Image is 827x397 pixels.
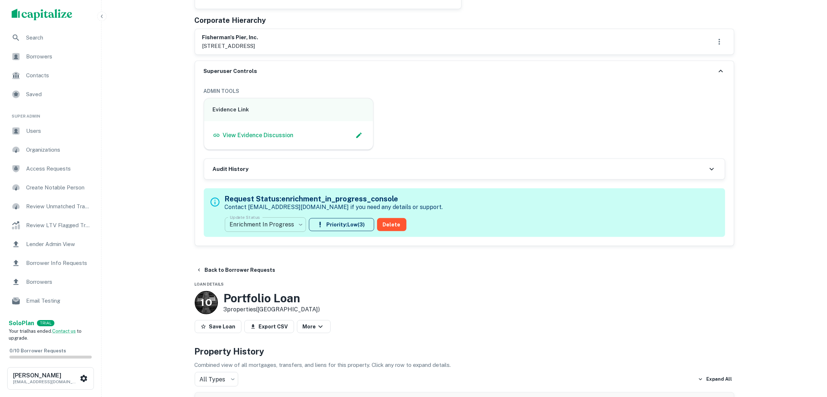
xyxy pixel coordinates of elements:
[225,203,443,212] p: Contact [EMAIL_ADDRESS][DOMAIN_NAME] if you need any details or support.
[6,105,95,122] li: Super Admin
[9,320,34,327] strong: Solo Plan
[202,42,259,50] p: [STREET_ADDRESS]
[6,29,95,46] a: Search
[202,33,259,42] h6: fisherman's pier, inc.
[26,221,91,230] span: Review LTV Flagged Transactions
[204,67,257,75] h6: Superuser Controls
[26,71,91,80] span: Contacts
[225,214,306,235] div: Enrichment In Progress
[26,202,91,211] span: Review Unmatched Transactions
[9,328,82,341] span: Your trial has ended. to upgrade.
[6,311,95,328] a: Email Analytics
[6,67,95,84] a: Contacts
[26,33,91,42] span: Search
[309,218,374,231] button: Priority:Low(3)
[223,131,294,140] p: View Evidence Discussion
[37,320,54,326] div: TRIAL
[195,282,224,286] span: Loan Details
[696,374,734,385] button: Expand All
[6,48,95,65] a: Borrowers
[7,367,94,390] button: [PERSON_NAME][EMAIL_ADDRESS][DOMAIN_NAME]
[6,254,95,272] a: Borrower Info Requests
[195,15,266,26] h5: Corporate Hierarchy
[6,141,95,159] a: Organizations
[201,295,212,310] p: 1 O
[6,273,95,291] a: Borrowers
[12,9,73,20] img: capitalize-logo.png
[9,319,34,328] a: SoloPlan
[26,90,91,99] span: Saved
[213,131,294,140] a: View Evidence Discussion
[6,86,95,103] a: Saved
[6,217,95,234] a: Review LTV Flagged Transactions
[26,127,91,135] span: Users
[26,164,91,173] span: Access Requests
[9,348,66,353] span: 0 / 10 Borrower Requests
[224,291,320,305] h3: Portfolio Loan
[230,214,260,220] label: Update Status
[195,361,734,369] p: Combined view of all mortgages, transfers, and liens for this property. Click any row to expand d...
[213,106,365,114] h6: Evidence Link
[377,218,406,231] button: Delete
[195,372,238,386] div: All Types
[6,122,95,140] a: Users
[204,87,725,95] h6: ADMIN TOOLS
[244,320,294,333] button: Export CSV
[6,292,95,310] a: Email Testing
[791,339,827,374] iframe: Chat Widget
[6,236,95,253] a: Lender Admin View
[26,240,91,249] span: Lender Admin View
[26,278,91,286] span: Borrowers
[13,373,78,378] h6: [PERSON_NAME]
[225,193,443,204] h5: Request Status: enrichment_in_progress_console
[224,305,320,314] p: 3 properties ([GEOGRAPHIC_DATA])
[52,328,76,334] a: Contact us
[26,52,91,61] span: Borrowers
[297,320,331,333] button: More
[353,130,364,141] button: Edit Slack Link
[6,179,95,196] a: Create Notable Person
[26,146,91,154] span: Organizations
[13,378,78,385] p: [EMAIL_ADDRESS][DOMAIN_NAME]
[26,259,91,267] span: Borrower Info Requests
[195,345,734,358] h4: Property History
[6,198,95,215] a: Review Unmatched Transactions
[26,296,91,305] span: Email Testing
[195,320,241,333] button: Save Loan
[193,263,278,277] button: Back to Borrower Requests
[6,160,95,177] a: Access Requests
[213,165,249,173] h6: Audit History
[26,183,91,192] span: Create Notable Person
